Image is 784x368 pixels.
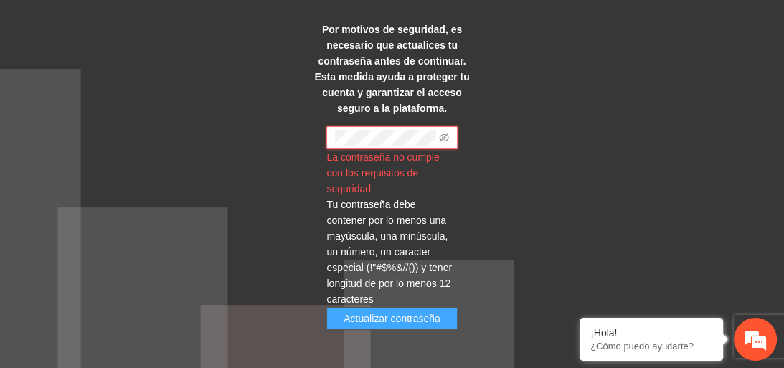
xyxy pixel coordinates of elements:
button: Actualizar contraseña [326,307,457,330]
div: ¡Hola! [590,327,712,339]
div: La contraseña no cumple con los requisitos de seguridad [326,149,457,197]
span: Tu contraseña debe contener por lo menos una mayúscula, una minúscula, un número, un caracter esp... [326,199,452,305]
span: eye-invisible [439,133,449,143]
textarea: Escriba su mensaje y pulse “Intro” [7,229,273,279]
p: ¿Cómo puedo ayudarte? [590,341,712,352]
div: Minimizar ventana de chat en vivo [235,7,270,42]
span: Estamos en línea. [83,110,198,255]
div: Chatee con nosotros ahora [75,73,241,92]
strong: Por motivos de seguridad, es necesario que actualices tu contraseña antes de continuar. Esta medi... [314,24,469,114]
span: Actualizar contraseña [344,311,440,326]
